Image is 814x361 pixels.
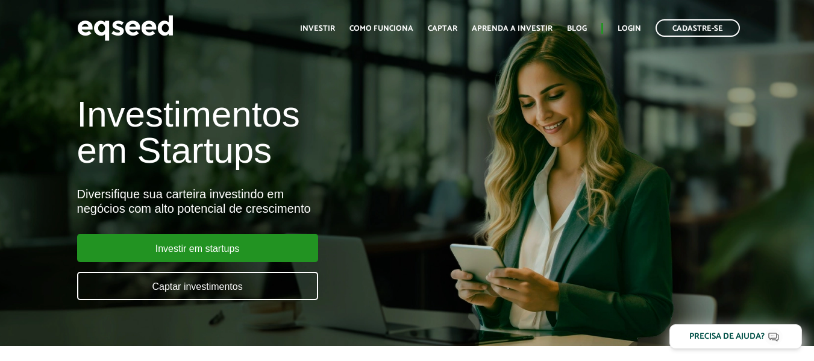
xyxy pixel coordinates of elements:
a: Captar investimentos [77,272,318,300]
a: Captar [428,25,457,33]
div: Diversifique sua carteira investindo em negócios com alto potencial de crescimento [77,187,466,216]
h1: Investimentos em Startups [77,96,466,169]
a: Blog [567,25,587,33]
a: Cadastre-se [656,19,740,37]
img: EqSeed [77,12,174,44]
a: Aprenda a investir [472,25,553,33]
a: Investir [300,25,335,33]
a: Como funciona [349,25,413,33]
a: Investir em startups [77,234,318,262]
a: Login [618,25,641,33]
